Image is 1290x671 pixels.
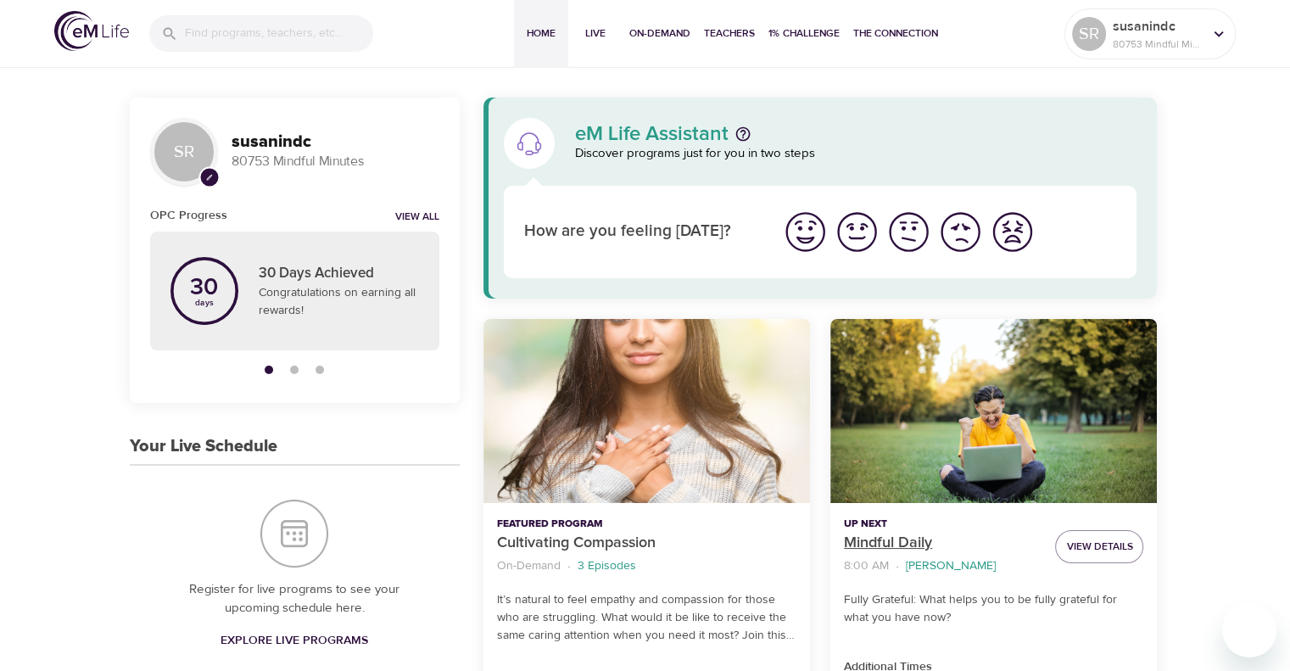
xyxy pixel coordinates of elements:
[1066,538,1132,556] span: View Details
[629,25,690,42] span: On-Demand
[497,532,796,555] p: Cultivating Compassion
[779,206,831,258] button: I'm feeling great
[150,118,218,186] div: SR
[516,130,543,157] img: eM Life Assistant
[575,25,616,42] span: Live
[906,557,996,575] p: [PERSON_NAME]
[497,517,796,532] p: Featured Program
[853,25,938,42] span: The Connection
[164,580,426,618] p: Register for live programs to see your upcoming schedule here.
[54,11,129,51] img: logo
[844,517,1041,532] p: Up Next
[834,209,880,255] img: good
[190,276,218,299] p: 30
[1222,603,1276,657] iframe: Button to launch messaging window
[896,555,899,578] li: ·
[989,209,1036,255] img: worst
[497,555,796,578] nav: breadcrumb
[259,284,419,320] p: Congratulations on earning all rewards!
[844,555,1041,578] nav: breadcrumb
[483,319,810,503] button: Cultivating Compassion
[885,209,932,255] img: ok
[844,591,1143,627] p: Fully Grateful: What helps you to be fully grateful for what you have now?
[260,500,328,568] img: Your Live Schedule
[1072,17,1106,51] div: SR
[575,144,1137,164] p: Discover programs just for you in two steps
[844,557,889,575] p: 8:00 AM
[190,299,218,306] p: days
[935,206,986,258] button: I'm feeling bad
[1113,36,1203,52] p: 80753 Mindful Minutes
[578,557,636,575] p: 3 Episodes
[1113,16,1203,36] p: susanindc
[830,319,1157,503] button: Mindful Daily
[831,206,883,258] button: I'm feeling good
[130,437,277,456] h3: Your Live Schedule
[844,532,1041,555] p: Mindful Daily
[883,206,935,258] button: I'm feeling ok
[259,263,419,285] p: 30 Days Achieved
[232,152,439,171] p: 80753 Mindful Minutes
[497,557,561,575] p: On-Demand
[150,206,227,225] h6: OPC Progress
[937,209,984,255] img: bad
[704,25,755,42] span: Teachers
[395,210,439,225] a: View all notifications
[214,625,375,657] a: Explore Live Programs
[232,132,439,152] h3: susanindc
[185,15,373,52] input: Find programs, teachers, etc...
[521,25,561,42] span: Home
[497,591,796,645] p: It’s natural to feel empathy and compassion for those who are struggling. What would it be like t...
[782,209,829,255] img: great
[575,124,729,144] p: eM Life Assistant
[221,630,368,651] span: Explore Live Programs
[524,220,759,244] p: How are you feeling [DATE]?
[986,206,1038,258] button: I'm feeling worst
[768,25,840,42] span: 1% Challenge
[567,555,571,578] li: ·
[1055,530,1143,563] button: View Details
